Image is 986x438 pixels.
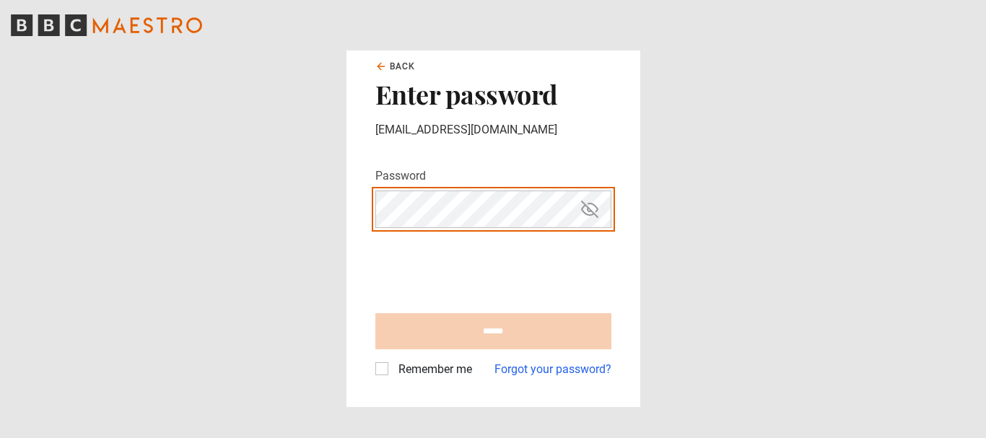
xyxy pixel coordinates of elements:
h2: Enter password [375,79,611,109]
p: [EMAIL_ADDRESS][DOMAIN_NAME] [375,121,611,139]
iframe: reCAPTCHA [375,240,595,296]
button: Hide password [577,197,602,222]
label: Remember me [393,361,472,378]
a: Back [375,60,416,73]
a: Forgot your password? [494,361,611,378]
svg: BBC Maestro [11,14,202,36]
label: Password [375,167,426,185]
span: Back [390,60,416,73]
